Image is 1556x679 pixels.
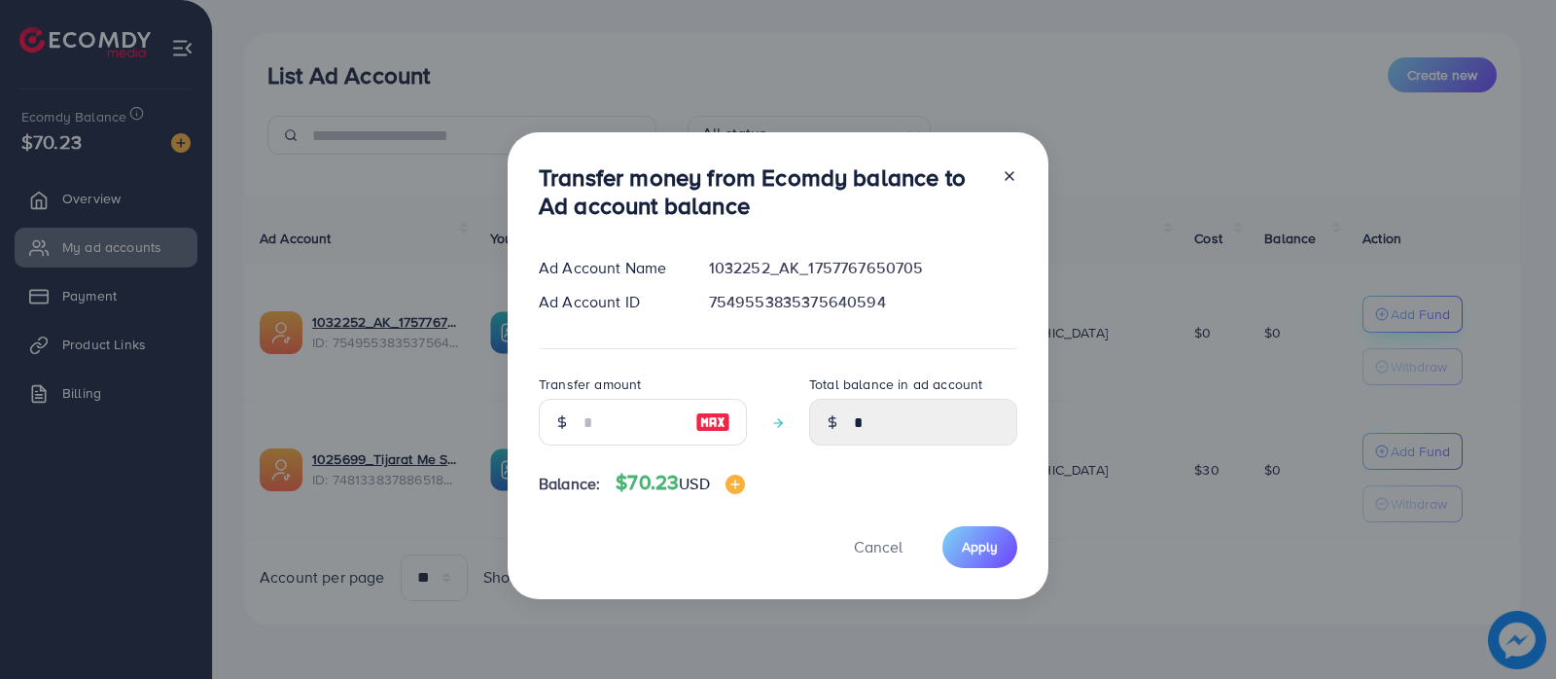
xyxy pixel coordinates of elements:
[693,291,1033,313] div: 7549553835375640594
[854,536,902,557] span: Cancel
[693,257,1033,279] div: 1032252_AK_1757767650705
[830,526,927,568] button: Cancel
[725,475,745,494] img: image
[679,473,709,494] span: USD
[539,375,641,394] label: Transfer amount
[942,526,1017,568] button: Apply
[539,163,986,220] h3: Transfer money from Ecomdy balance to Ad account balance
[962,537,998,556] span: Apply
[523,291,693,313] div: Ad Account ID
[695,411,730,434] img: image
[523,257,693,279] div: Ad Account Name
[809,375,982,394] label: Total balance in ad account
[539,473,600,495] span: Balance:
[616,471,744,495] h4: $70.23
